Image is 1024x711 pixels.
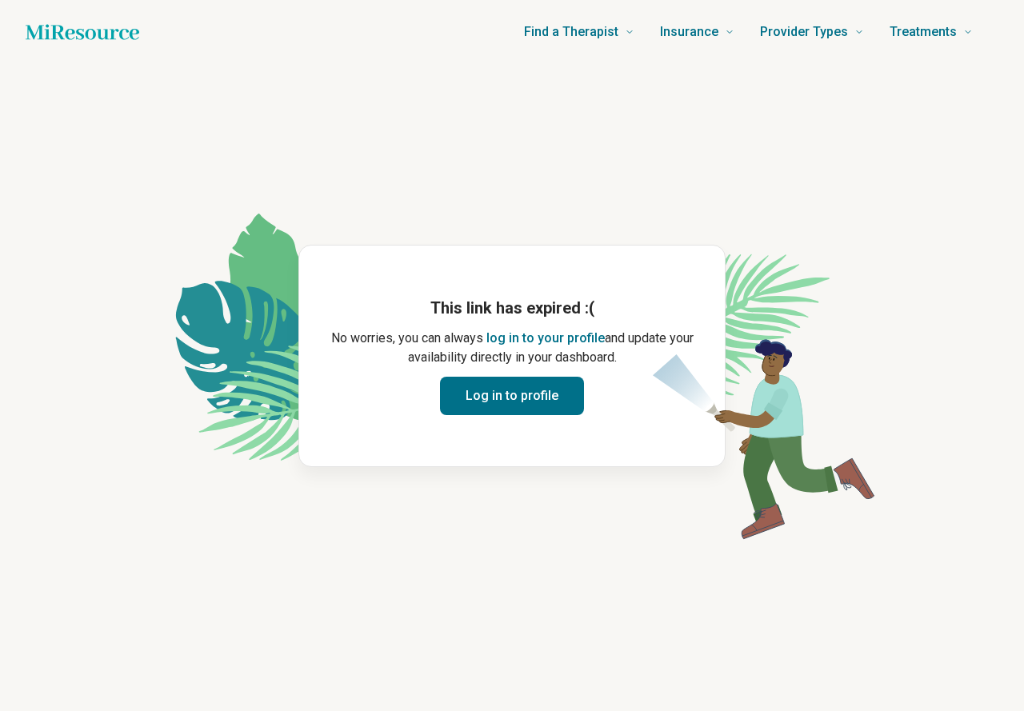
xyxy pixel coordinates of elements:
[325,329,699,367] p: No worries, you can always and update your availability directly in your dashboard.
[524,21,618,43] span: Find a Therapist
[486,329,605,348] button: log in to your profile
[760,21,848,43] span: Provider Types
[890,21,957,43] span: Treatments
[660,21,718,43] span: Insurance
[26,16,139,48] a: Home page
[325,297,699,319] h1: This link has expired :(
[440,377,584,415] button: Log in to profile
